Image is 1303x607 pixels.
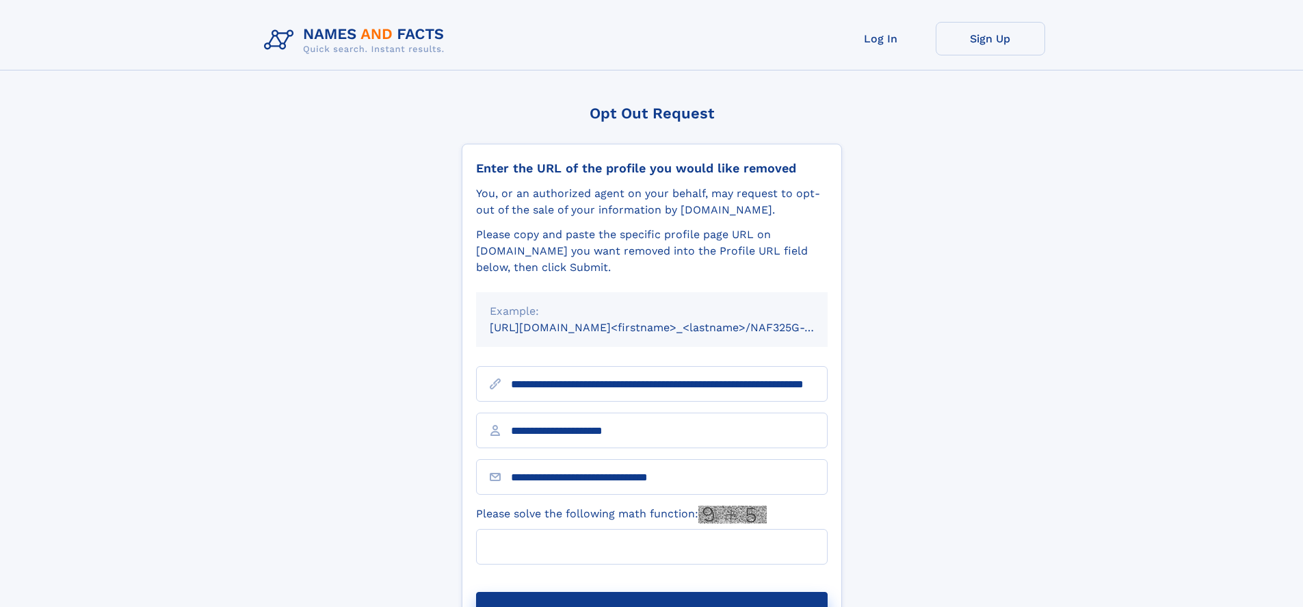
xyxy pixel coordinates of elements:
div: Enter the URL of the profile you would like removed [476,161,828,176]
small: [URL][DOMAIN_NAME]<firstname>_<lastname>/NAF325G-xxxxxxxx [490,321,854,334]
label: Please solve the following math function: [476,506,767,524]
div: Please copy and paste the specific profile page URL on [DOMAIN_NAME] you want removed into the Pr... [476,227,828,276]
img: Logo Names and Facts [259,22,456,59]
div: You, or an authorized agent on your behalf, may request to opt-out of the sale of your informatio... [476,185,828,218]
a: Sign Up [936,22,1045,55]
div: Example: [490,303,814,320]
div: Opt Out Request [462,105,842,122]
a: Log In [826,22,936,55]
